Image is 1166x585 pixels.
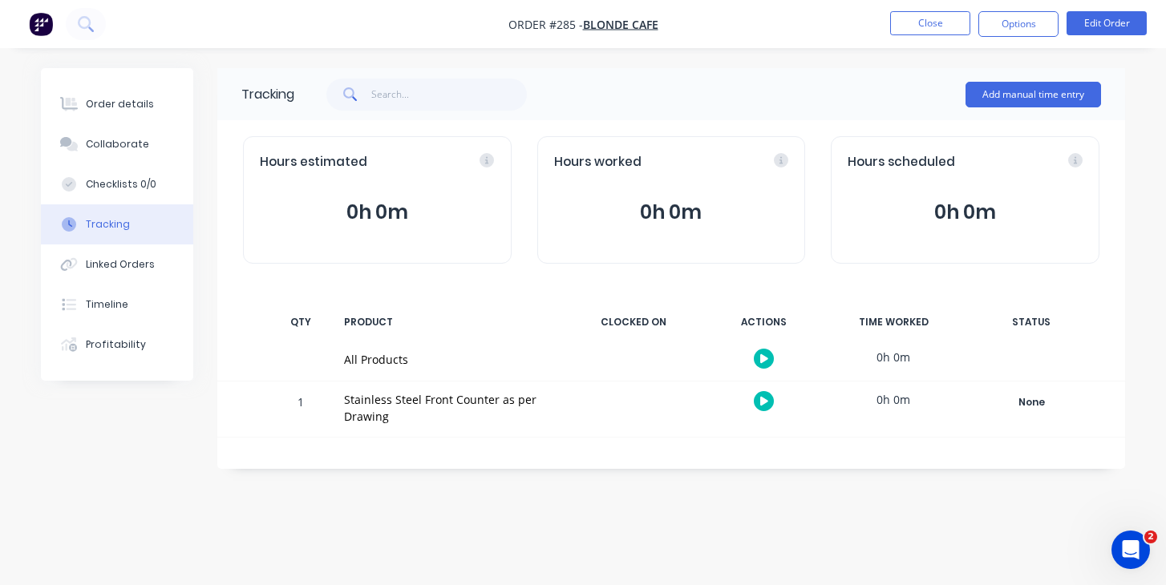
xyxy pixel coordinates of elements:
[371,79,528,111] input: Search...
[86,337,146,352] div: Profitability
[86,177,156,192] div: Checklists 0/0
[963,305,1099,339] div: STATUS
[41,284,193,325] button: Timeline
[344,351,554,368] div: All Products
[966,82,1101,107] button: Add manual time entry
[703,305,824,339] div: ACTIONS
[554,153,642,171] span: Hours worked
[508,17,583,32] span: Order #285 -
[277,305,325,339] div: QTY
[41,204,193,244] button: Tracking
[29,12,53,36] img: Factory
[1111,531,1150,569] iframe: Intercom live chat
[973,391,1090,414] button: None
[833,381,953,418] div: 0h 0m
[86,297,128,312] div: Timeline
[573,305,694,339] div: CLOCKED ON
[848,153,955,171] span: Hours scheduled
[277,384,325,437] div: 1
[833,339,953,375] div: 0h 0m
[334,305,564,339] div: PRODUCT
[890,11,970,35] button: Close
[833,305,953,339] div: TIME WORKED
[41,124,193,164] button: Collaborate
[978,11,1059,37] button: Options
[974,392,1089,413] div: None
[86,97,154,111] div: Order details
[260,197,495,228] button: 0h 0m
[848,197,1083,228] button: 0h 0m
[41,244,193,284] button: Linked Orders
[86,257,155,272] div: Linked Orders
[583,17,658,32] a: BLONDE CAFE
[86,137,149,151] div: Collaborate
[1067,11,1147,35] button: Edit Order
[554,197,789,228] button: 0h 0m
[260,153,367,171] span: Hours estimated
[41,325,193,365] button: Profitability
[344,391,554,425] div: Stainless Steel Front Counter as per Drawing
[241,85,294,104] div: Tracking
[86,217,130,232] div: Tracking
[41,164,193,204] button: Checklists 0/0
[41,84,193,124] button: Order details
[1144,531,1157,543] span: 2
